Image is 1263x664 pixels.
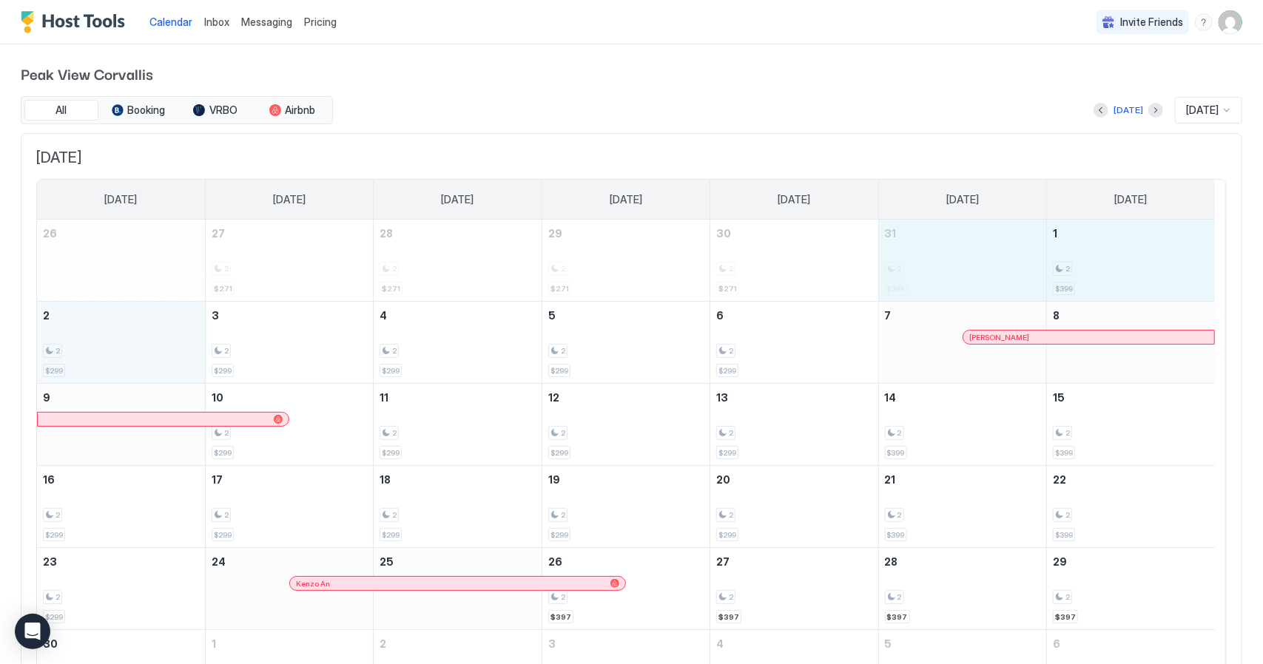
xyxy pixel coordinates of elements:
[710,220,878,302] td: October 30, 2025
[382,530,400,540] span: $299
[879,466,1046,493] a: November 21, 2025
[55,592,60,602] span: 2
[1111,101,1145,119] button: [DATE]
[716,473,730,486] span: 20
[224,346,229,356] span: 2
[45,530,63,540] span: $299
[548,391,559,404] span: 12
[37,302,205,384] td: November 2, 2025
[204,16,229,28] span: Inbox
[879,630,1046,657] a: December 5, 2025
[149,16,192,28] span: Calendar
[1047,466,1215,493] a: November 22, 2025
[209,104,238,117] span: VRBO
[718,448,736,458] span: $299
[1047,384,1215,411] a: November 15, 2025
[778,193,810,206] span: [DATE]
[36,149,1227,167] span: [DATE]
[212,555,226,568] span: 24
[887,612,908,622] span: $397
[24,100,98,121] button: All
[178,100,252,121] button: VRBO
[710,302,878,329] a: November 6, 2025
[1055,448,1073,458] span: $399
[969,333,1029,342] span: [PERSON_NAME]
[205,548,373,630] td: November 24, 2025
[212,227,225,240] span: 27
[550,530,568,540] span: $299
[716,391,728,404] span: 13
[206,630,373,657] a: December 1, 2025
[1047,466,1215,548] td: November 22, 2025
[255,100,329,121] button: Airbnb
[90,180,152,220] a: Sunday
[729,428,733,438] span: 2
[45,366,63,376] span: $299
[374,548,542,630] td: November 25, 2025
[205,466,373,548] td: November 17, 2025
[1120,16,1183,29] span: Invite Friends
[241,16,292,28] span: Messaging
[258,180,320,220] a: Monday
[885,637,892,650] span: 5
[710,548,878,575] a: November 27, 2025
[879,384,1046,411] a: November 14, 2025
[878,302,1046,384] td: November 7, 2025
[561,510,565,520] span: 2
[374,466,542,548] td: November 18, 2025
[1053,309,1060,322] span: 8
[55,346,60,356] span: 2
[380,637,386,650] span: 2
[273,193,306,206] span: [DATE]
[380,309,387,322] span: 4
[21,96,333,124] div: tab-group
[1065,592,1070,602] span: 2
[55,510,60,520] span: 2
[382,448,400,458] span: $299
[1055,612,1076,622] span: $397
[710,384,878,466] td: November 13, 2025
[241,14,292,30] a: Messaging
[1094,103,1108,118] button: Previous month
[1195,13,1213,31] div: menu
[206,548,373,575] a: November 24, 2025
[542,548,710,575] a: November 26, 2025
[1047,302,1215,384] td: November 8, 2025
[1114,104,1143,117] div: [DATE]
[374,302,542,384] td: November 4, 2025
[550,612,571,622] span: $397
[729,510,733,520] span: 2
[392,510,397,520] span: 2
[542,466,710,548] td: November 19, 2025
[542,220,710,247] a: October 29, 2025
[304,16,337,29] span: Pricing
[879,302,1046,329] a: November 7, 2025
[15,614,50,649] div: Open Intercom Messenger
[710,630,878,657] a: December 4, 2025
[204,14,229,30] a: Inbox
[718,366,736,376] span: $299
[382,366,400,376] span: $299
[550,448,568,458] span: $299
[710,302,878,384] td: November 6, 2025
[286,104,316,117] span: Airbnb
[710,466,878,493] a: November 20, 2025
[716,637,724,650] span: 4
[897,510,902,520] span: 2
[1065,264,1070,274] span: 2
[149,14,192,30] a: Calendar
[43,637,58,650] span: 30
[205,384,373,466] td: November 10, 2025
[37,220,205,302] td: October 26, 2025
[1053,473,1066,486] span: 22
[878,466,1046,548] td: November 21, 2025
[729,346,733,356] span: 2
[206,466,373,493] a: November 17, 2025
[716,309,724,322] span: 6
[1047,548,1215,575] a: November 29, 2025
[374,384,541,411] a: November 11, 2025
[37,220,205,247] a: October 26, 2025
[897,592,902,602] span: 2
[716,227,731,240] span: 30
[101,100,175,121] button: Booking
